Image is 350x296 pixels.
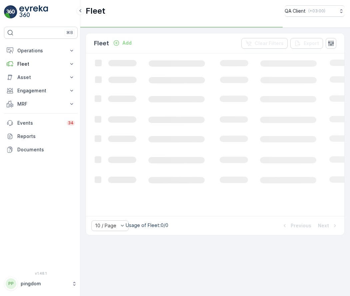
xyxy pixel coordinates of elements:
[122,40,132,46] p: Add
[17,61,64,67] p: Fleet
[4,130,78,143] a: Reports
[17,87,64,94] p: Engagement
[285,5,345,17] button: QA Client(+03:00)
[126,222,168,229] p: Usage of Fleet : 0/0
[291,222,311,229] p: Previous
[241,38,288,49] button: Clear Filters
[255,40,284,47] p: Clear Filters
[21,280,68,287] p: pingdom
[4,71,78,84] button: Asset
[4,5,17,19] img: logo
[17,120,63,126] p: Events
[66,30,73,35] p: ⌘B
[17,133,75,140] p: Reports
[4,277,78,291] button: PPpingdom
[318,222,329,229] p: Next
[4,44,78,57] button: Operations
[4,271,78,275] span: v 1.48.1
[290,38,323,49] button: Export
[304,40,319,47] p: Export
[317,222,339,230] button: Next
[68,120,74,126] p: 34
[17,146,75,153] p: Documents
[86,6,105,16] p: Fleet
[110,39,134,47] button: Add
[19,5,48,19] img: logo_light-DOdMpM7g.png
[4,97,78,111] button: MRF
[4,84,78,97] button: Engagement
[17,101,64,107] p: MRF
[17,74,64,81] p: Asset
[281,222,312,230] button: Previous
[6,278,16,289] div: PP
[4,143,78,156] a: Documents
[4,57,78,71] button: Fleet
[94,39,109,48] p: Fleet
[285,8,306,14] p: QA Client
[308,8,325,14] p: ( +03:00 )
[17,47,64,54] p: Operations
[4,116,78,130] a: Events34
